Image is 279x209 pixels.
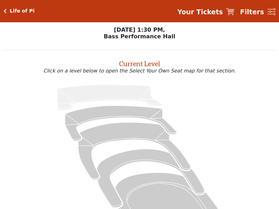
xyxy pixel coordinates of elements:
h5: Life of Pi [10,8,34,14]
p: Click on a level below to open the Select Your Own Seat map for that section. [3,68,276,73]
path: Lower Gallery - Seats Available: 107 [65,106,177,141]
h2: Current Level [3,57,276,68]
a: Your Tickets [177,7,234,17]
path: Upper Gallery - Seats Available: 0 [57,85,162,110]
strong: Filters [240,8,264,16]
p: [DATE] 1:30 PM, Bass Performance Hall [3,26,276,40]
strong: Your Tickets [177,8,223,16]
a: Click here to go back to filters [3,9,7,14]
a: Filters [240,7,276,17]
